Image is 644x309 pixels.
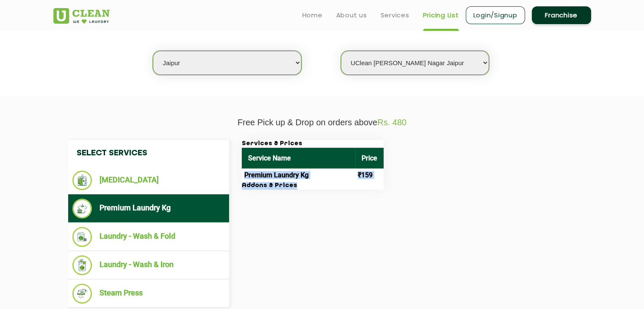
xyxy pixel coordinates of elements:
[242,168,355,182] td: Premium Laundry Kg
[355,168,384,182] td: ₹159
[423,10,459,20] a: Pricing List
[72,227,225,247] li: Laundry - Wash & Fold
[68,140,229,166] h4: Select Services
[72,255,225,275] li: Laundry - Wash & Iron
[72,199,92,218] img: Premium Laundry Kg
[355,148,384,168] th: Price
[72,284,225,303] li: Steam Press
[381,10,409,20] a: Services
[302,10,323,20] a: Home
[72,171,225,190] li: [MEDICAL_DATA]
[72,284,92,303] img: Steam Press
[72,227,92,247] img: Laundry - Wash & Fold
[72,171,92,190] img: Dry Cleaning
[53,118,591,127] p: Free Pick up & Drop on orders above
[532,6,591,24] a: Franchise
[72,199,225,218] li: Premium Laundry Kg
[242,182,384,190] h3: Addons & Prices
[72,255,92,275] img: Laundry - Wash & Iron
[242,140,384,148] h3: Services & Prices
[336,10,367,20] a: About us
[242,148,355,168] th: Service Name
[466,6,525,24] a: Login/Signup
[53,8,110,24] img: UClean Laundry and Dry Cleaning
[377,118,406,127] span: Rs. 480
